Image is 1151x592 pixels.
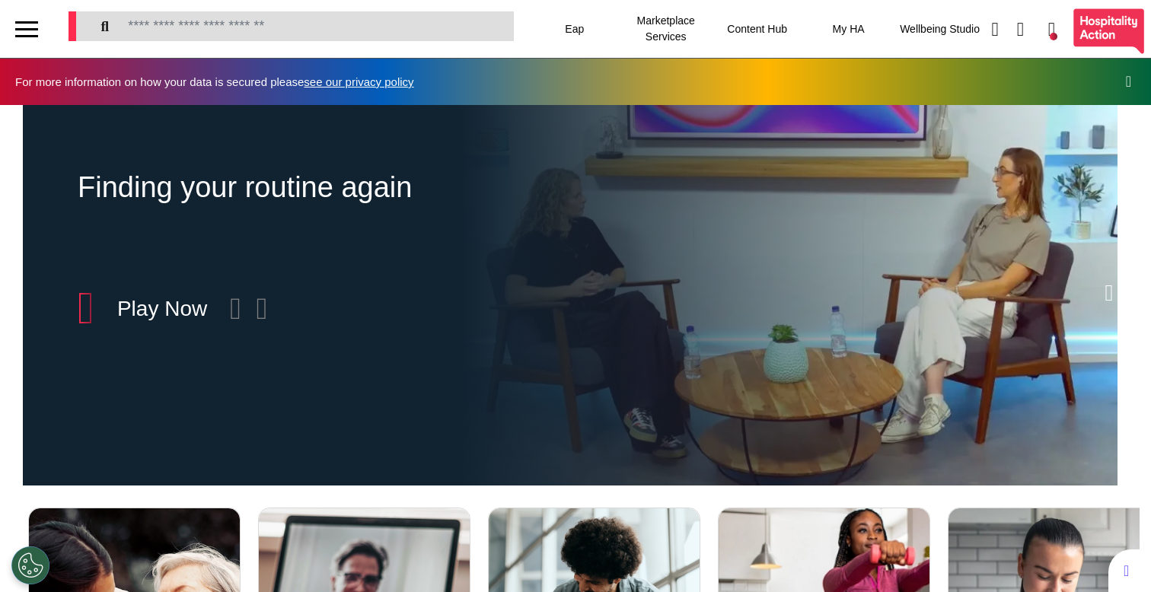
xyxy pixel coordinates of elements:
[11,546,49,584] button: Open Preferences
[620,8,712,50] div: Marketplace Services
[304,75,413,88] a: see our privacy policy
[529,8,620,50] div: Eap
[894,8,986,50] div: Wellbeing Studio
[15,76,429,88] div: For more information on how your data is secured please
[803,8,894,50] div: My HA
[712,8,803,50] div: Content Hub
[78,166,680,209] div: Finding your routine again
[117,293,207,325] div: Play Now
